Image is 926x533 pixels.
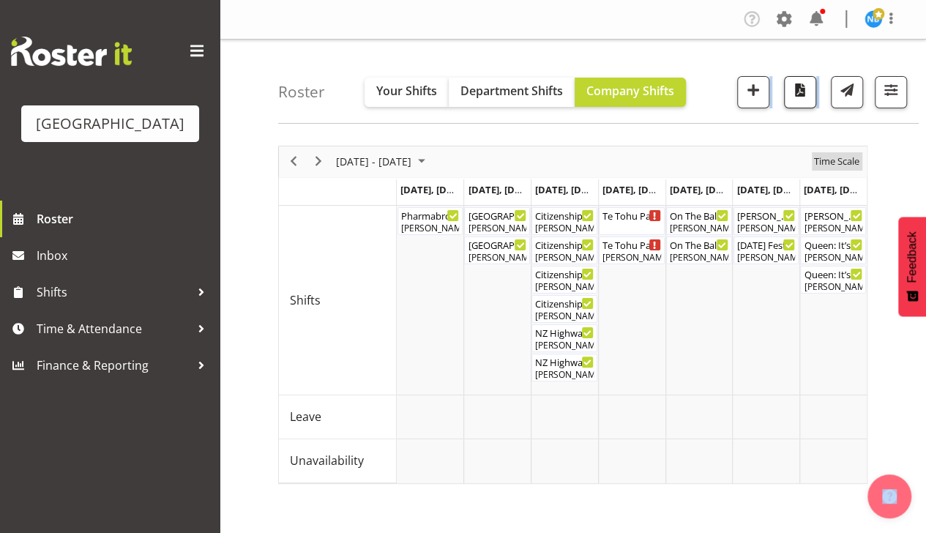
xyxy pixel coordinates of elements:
[882,489,897,504] img: help-xxl-2.png
[334,152,432,171] button: October 2025
[737,208,796,223] div: [PERSON_NAME] & Job Wedding Cargo Shed ( )
[400,183,467,196] span: [DATE], [DATE]
[37,318,190,340] span: Time & Attendance
[535,208,594,223] div: Citizenship. X-Space. FOHM ( )
[365,78,449,107] button: Your Shifts
[875,76,907,108] button: Filter Shifts
[376,83,437,99] span: Your Shifts
[460,83,563,99] span: Department Shifts
[575,78,686,107] button: Company Shifts
[464,236,530,264] div: Shifts"s event - Mount Maunganui College Arts Awards Begin From Tuesday, October 14, 2025 at 5:30...
[586,83,674,99] span: Company Shifts
[737,76,769,108] button: Add a new shift
[898,217,926,316] button: Feedback - Show survey
[535,339,594,352] div: [PERSON_NAME]
[535,354,594,369] div: NZ Highwaymen ( )
[309,152,329,171] button: Next
[468,237,526,252] div: [GEOGRAPHIC_DATA] College Arts Awards ( )
[804,237,862,252] div: Queen: It’s a Kinda Magic 2025 FOHM shift ( )
[666,207,732,235] div: Shifts"s event - On The Ball: An evening with Sir Wayne Smith FOHM shift Begin From Friday, Octob...
[531,295,597,323] div: Shifts"s event - Citizenship. X-Space .PM Begin From Wednesday, October 15, 2025 at 2:00:00 PM GM...
[804,183,870,196] span: [DATE], [DATE]
[468,183,534,196] span: [DATE], [DATE]
[284,152,304,171] button: Previous
[737,251,796,264] div: [PERSON_NAME], [PERSON_NAME]
[670,183,736,196] span: [DATE], [DATE]
[831,76,863,108] button: Send a list of all shifts for the selected filtered period to all rostered employees.
[804,280,862,294] div: [PERSON_NAME], [PERSON_NAME], [PERSON_NAME], [PERSON_NAME], [PERSON_NAME], [PERSON_NAME], [PERSON...
[531,236,597,264] div: Shifts"s event - Citizenship. X-Space Begin From Wednesday, October 15, 2025 at 9:30:00 AM GMT+13...
[37,281,190,303] span: Shifts
[531,324,597,352] div: Shifts"s event - NZ Highwaymen. FOHM Shift Begin From Wednesday, October 15, 2025 at 5:15:00 PM G...
[401,208,460,223] div: Pharmabroker ( )
[468,222,526,235] div: [PERSON_NAME]
[804,251,862,264] div: [PERSON_NAME]
[531,354,597,381] div: Shifts"s event - NZ Highwaymen Begin From Wednesday, October 15, 2025 at 6:00:00 PM GMT+13:00 End...
[804,266,862,281] div: Queen: It’s a Kinda Magic 2025 ( )
[602,183,669,196] span: [DATE], [DATE]
[279,395,397,439] td: Leave resource
[733,236,799,264] div: Shifts"s event - Diwali Festival Begin From Saturday, October 18, 2025 at 2:00:00 PM GMT+13:00 En...
[535,325,594,340] div: NZ Highwaymen. FOHM Shift ( )
[278,83,325,100] h4: Roster
[666,236,732,264] div: Shifts"s event - On The Ball: An evening with Sir Wayne Smith Begin From Friday, October 17, 2025...
[535,222,594,235] div: [PERSON_NAME], [PERSON_NAME]
[36,113,184,135] div: [GEOGRAPHIC_DATA]
[800,266,866,294] div: Shifts"s event - Queen: It’s a Kinda Magic 2025 Begin From Sunday, October 19, 2025 at 5:00:00 PM...
[737,237,796,252] div: [DATE] Festival ( )
[278,146,867,484] div: Timeline Week of October 14, 2025
[535,280,594,294] div: [PERSON_NAME], [PERSON_NAME]
[290,452,364,469] span: Unavailability
[670,237,728,252] div: On The Ball: An evening with [PERSON_NAME] ( )
[737,222,796,235] div: [PERSON_NAME]
[449,78,575,107] button: Department Shifts
[37,245,212,266] span: Inbox
[464,207,530,235] div: Shifts"s event - Mount Maunganui College Arts Awards. FOHM Shift Begin From Tuesday, October 14, ...
[531,266,597,294] div: Shifts"s event - Citizenship. X-Space. FOHM. PM Begin From Wednesday, October 15, 2025 at 2:00:00...
[906,231,919,283] span: Feedback
[468,208,526,223] div: [GEOGRAPHIC_DATA] Arts Awards. FOHM Shift ( )
[535,251,594,264] div: [PERSON_NAME], [PERSON_NAME], [PERSON_NAME]
[800,236,866,264] div: Shifts"s event - Queen: It’s a Kinda Magic 2025 FOHM shift Begin From Sunday, October 19, 2025 at...
[535,368,594,381] div: [PERSON_NAME], [PERSON_NAME], [PERSON_NAME], [PERSON_NAME], [PERSON_NAME], [PERSON_NAME], [PERSON...
[37,354,190,376] span: Finance & Reporting
[736,183,803,196] span: [DATE], [DATE]
[37,208,212,230] span: Roster
[401,222,460,235] div: [PERSON_NAME]
[784,76,816,108] button: Download a PDF of the roster according to the set date range.
[306,146,331,177] div: next period
[602,251,661,264] div: [PERSON_NAME], [PERSON_NAME], [PERSON_NAME], [PERSON_NAME]
[599,207,665,235] div: Shifts"s event - Te Tohu Paetahi - Whānau Evening. FOHM Shift Begin From Thursday, October 16, 20...
[804,222,862,235] div: [PERSON_NAME]
[865,10,882,28] img: nicoel-boschman11219.jpg
[670,222,728,235] div: [PERSON_NAME]
[733,207,799,235] div: Shifts"s event - Abigail & Job Wedding Cargo Shed Begin From Saturday, October 18, 2025 at 10:45:...
[812,152,862,171] button: Time Scale
[535,237,594,252] div: Citizenship. X-Space ( )
[602,208,661,223] div: Te Tohu Paetahi - Whānau Evening. FOHM Shift ( )
[531,207,597,235] div: Shifts"s event - Citizenship. X-Space. FOHM Begin From Wednesday, October 15, 2025 at 8:30:00 AM ...
[670,208,728,223] div: On The Ball: An evening with [PERSON_NAME] FOHM shift ( )
[535,266,594,281] div: Citizenship. X-Space. FOHM. PM ( )
[290,408,321,425] span: Leave
[468,251,526,264] div: [PERSON_NAME], [PERSON_NAME], [PERSON_NAME], [PERSON_NAME], [PERSON_NAME], [PERSON_NAME], [PERSON...
[535,310,594,323] div: [PERSON_NAME], [PERSON_NAME], [PERSON_NAME]
[331,146,434,177] div: October 13 - 19, 2025
[279,439,397,483] td: Unavailability resource
[670,251,728,264] div: [PERSON_NAME], [PERSON_NAME], [PERSON_NAME], [PERSON_NAME], [PERSON_NAME], [PERSON_NAME], [PERSON...
[804,208,862,223] div: [PERSON_NAME] & Job Wedding Pack out Cargo Shed ( )
[535,296,594,310] div: Citizenship. X-Space .PM ( )
[11,37,132,66] img: Rosterit website logo
[397,207,463,235] div: Shifts"s event - Pharmabroker Begin From Monday, October 13, 2025 at 4:00:00 PM GMT+13:00 Ends At...
[290,291,321,309] span: Shifts
[599,236,665,264] div: Shifts"s event - Te Tohu Paetahi - Whānau Evening Begin From Thursday, October 16, 2025 at 2:30:0...
[281,146,306,177] div: previous period
[602,237,661,252] div: Te Tohu Paetahi - Whānau Evening ( )
[813,152,861,171] span: Time Scale
[535,183,602,196] span: [DATE], [DATE]
[335,152,413,171] span: [DATE] - [DATE]
[800,207,866,235] div: Shifts"s event - Abigail & Job Wedding Pack out Cargo Shed Begin From Sunday, October 19, 2025 at...
[397,206,867,483] table: Timeline Week of October 14, 2025
[279,206,397,395] td: Shifts resource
